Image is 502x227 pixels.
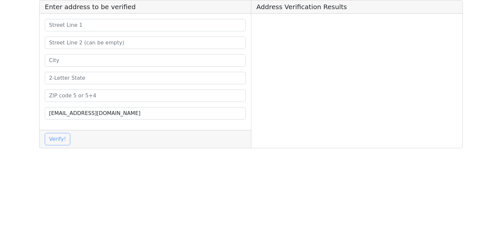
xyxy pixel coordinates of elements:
[45,54,246,67] input: City
[45,89,246,102] input: ZIP code 5 or 5+4
[40,0,251,14] h5: Enter address to be verified
[45,37,246,49] input: Street Line 2 (can be empty)
[45,107,246,120] input: Your Email
[45,72,246,84] input: 2-Letter State
[251,0,463,14] h5: Address Verification Results
[45,19,246,31] input: Street Line 1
